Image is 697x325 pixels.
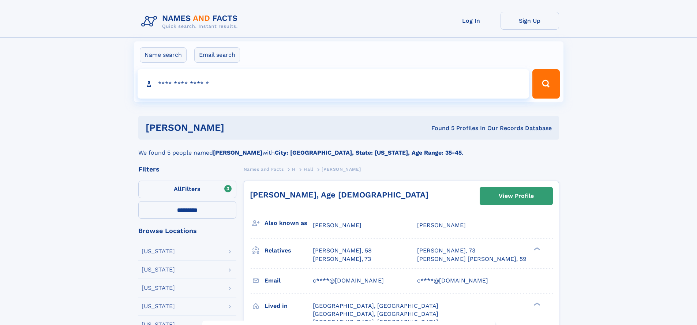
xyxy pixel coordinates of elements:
[328,124,552,132] div: Found 5 Profiles In Our Records Database
[244,165,284,174] a: Names and Facts
[313,302,438,309] span: [GEOGRAPHIC_DATA], [GEOGRAPHIC_DATA]
[142,248,175,254] div: [US_STATE]
[142,303,175,309] div: [US_STATE]
[480,187,552,205] a: View Profile
[532,247,541,251] div: ❯
[138,12,244,32] img: Logo Names and Facts
[417,222,466,229] span: [PERSON_NAME]
[442,12,501,30] a: Log In
[138,181,236,198] label: Filters
[501,12,559,30] a: Sign Up
[250,190,428,199] a: [PERSON_NAME], Age [DEMOGRAPHIC_DATA]
[292,165,296,174] a: H
[532,302,541,306] div: ❯
[194,47,240,63] label: Email search
[532,69,559,99] button: Search Button
[142,267,175,273] div: [US_STATE]
[140,47,187,63] label: Name search
[275,149,462,156] b: City: [GEOGRAPHIC_DATA], State: [US_STATE], Age Range: 35-45
[146,123,328,132] h1: [PERSON_NAME]
[322,167,361,172] span: [PERSON_NAME]
[313,310,438,317] span: [GEOGRAPHIC_DATA], [GEOGRAPHIC_DATA]
[292,167,296,172] span: H
[313,255,371,263] a: [PERSON_NAME], 73
[138,69,529,99] input: search input
[265,300,313,312] h3: Lived in
[265,217,313,229] h3: Also known as
[174,185,181,192] span: All
[213,149,262,156] b: [PERSON_NAME]
[304,167,313,172] span: Hall
[499,188,534,204] div: View Profile
[138,228,236,234] div: Browse Locations
[417,255,527,263] a: [PERSON_NAME] [PERSON_NAME], 59
[142,285,175,291] div: [US_STATE]
[313,247,372,255] a: [PERSON_NAME], 58
[265,244,313,257] h3: Relatives
[138,140,559,157] div: We found 5 people named with .
[313,222,361,229] span: [PERSON_NAME]
[265,274,313,287] h3: Email
[304,165,313,174] a: Hall
[138,166,236,173] div: Filters
[417,247,475,255] a: [PERSON_NAME], 73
